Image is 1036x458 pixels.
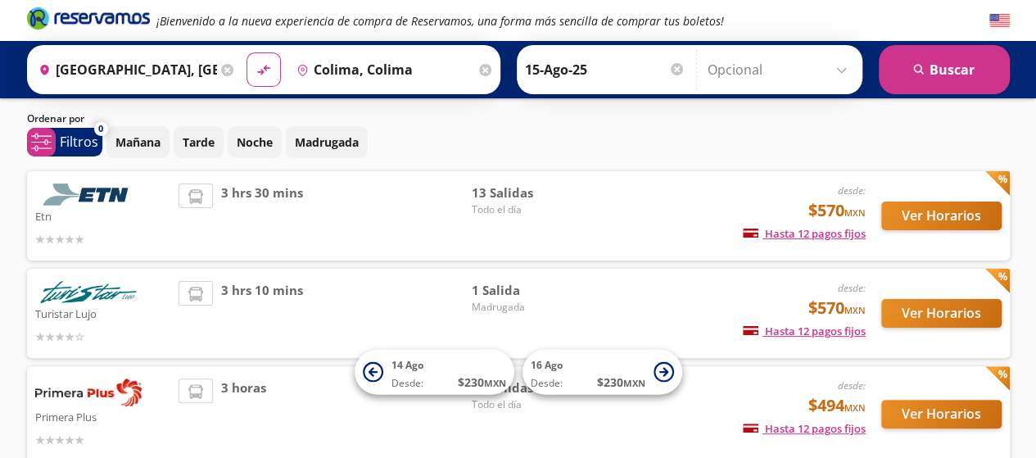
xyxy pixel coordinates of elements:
[35,303,171,323] p: Turistar Lujo
[35,184,142,206] img: Etn
[27,128,102,156] button: 0Filtros
[221,281,303,346] span: 3 hrs 10 mins
[623,377,645,389] small: MXN
[156,13,724,29] em: ¡Bienvenido a la nueva experiencia de compra de Reservamos, una forma más sencilla de comprar tus...
[743,421,866,436] span: Hasta 12 pagos fijos
[844,206,866,219] small: MXN
[471,281,586,300] span: 1 Salida
[174,126,224,158] button: Tarde
[106,126,170,158] button: Mañana
[743,324,866,338] span: Hasta 12 pagos fijos
[881,299,1002,328] button: Ver Horarios
[531,358,563,372] span: 16 Ago
[471,202,586,217] span: Todo el día
[60,132,98,152] p: Filtros
[597,374,645,391] span: $ 230
[286,126,368,158] button: Madrugada
[35,281,142,303] img: Turistar Lujo
[27,6,150,35] a: Brand Logo
[27,111,84,126] p: Ordenar por
[355,350,514,395] button: 14 AgoDesde:$230MXN
[989,11,1010,31] button: English
[237,134,273,151] p: Noche
[290,49,475,90] input: Buscar Destino
[844,304,866,316] small: MXN
[879,45,1010,94] button: Buscar
[35,379,142,406] img: Primera Plus
[391,376,423,391] span: Desde:
[531,376,563,391] span: Desde:
[708,49,854,90] input: Opcional
[743,226,866,241] span: Hasta 12 pagos fijos
[183,134,215,151] p: Tarde
[221,379,266,449] span: 3 horas
[484,377,506,389] small: MXN
[27,6,150,30] i: Brand Logo
[881,202,1002,230] button: Ver Horarios
[35,206,171,225] p: Etn
[838,281,866,295] em: desde:
[32,49,217,90] input: Buscar Origen
[391,358,423,372] span: 14 Ago
[881,400,1002,429] button: Ver Horarios
[808,393,866,418] span: $494
[808,198,866,223] span: $570
[838,184,866,197] em: desde:
[221,184,303,248] span: 3 hrs 30 mins
[35,406,171,426] p: Primera Plus
[523,350,682,395] button: 16 AgoDesde:$230MXN
[838,379,866,392] em: desde:
[471,300,586,315] span: Madrugada
[525,49,685,90] input: Elegir Fecha
[471,397,586,412] span: Todo el día
[471,184,586,202] span: 13 Salidas
[228,126,282,158] button: Noche
[295,134,359,151] p: Madrugada
[844,401,866,414] small: MXN
[808,296,866,320] span: $570
[98,122,103,136] span: 0
[115,134,161,151] p: Mañana
[458,374,506,391] span: $ 230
